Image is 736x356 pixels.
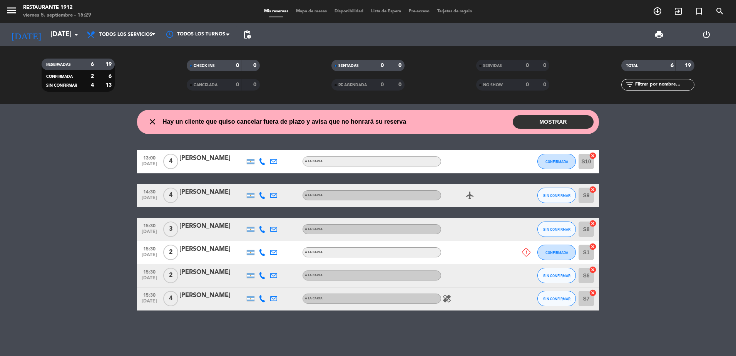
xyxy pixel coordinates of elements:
[674,7,683,16] i: exit_to_app
[589,152,597,160] i: cancel
[543,193,570,198] span: SIN CONFIRMAR
[305,297,323,300] span: A LA CARTA
[483,83,503,87] span: NO SHOW
[179,187,245,197] div: [PERSON_NAME]
[338,64,359,68] span: SENTADAS
[163,154,178,169] span: 4
[140,161,159,170] span: [DATE]
[625,80,634,89] i: filter_list
[236,82,239,87] strong: 0
[46,63,71,67] span: RESERVADAS
[694,7,704,16] i: turned_in_not
[305,251,323,254] span: A LA CARTA
[148,117,157,126] i: close
[305,160,323,163] span: A LA CARTA
[654,30,664,39] span: print
[140,229,159,238] span: [DATE]
[179,221,245,231] div: [PERSON_NAME]
[140,290,159,299] span: 15:30
[537,268,576,283] button: SIN CONFIRMAR
[626,64,638,68] span: TOTAL
[483,64,502,68] span: SERVIDAS
[109,74,113,79] strong: 6
[105,82,113,88] strong: 13
[140,244,159,253] span: 15:30
[381,82,384,87] strong: 0
[163,222,178,237] span: 3
[545,250,568,255] span: CONFIRMADA
[179,291,245,301] div: [PERSON_NAME]
[179,153,245,163] div: [PERSON_NAME]
[140,267,159,276] span: 15:30
[545,160,568,164] span: CONFIRMADA
[6,5,17,16] i: menu
[91,82,94,88] strong: 4
[253,63,258,68] strong: 0
[398,82,403,87] strong: 0
[162,117,406,127] span: Hay un cliente que quiso cancelar fuera de plazo y avisa que no honrará su reserva
[91,74,94,79] strong: 2
[589,243,597,250] i: cancel
[338,83,367,87] span: RE AGENDADA
[381,63,384,68] strong: 0
[442,294,452,303] i: healing
[140,153,159,162] span: 13:00
[105,62,113,67] strong: 19
[260,9,292,13] span: Mis reservas
[140,195,159,204] span: [DATE]
[526,82,529,87] strong: 0
[526,63,529,68] strong: 0
[367,9,405,13] span: Lista de Espera
[99,32,152,37] span: Todos los servicios
[702,30,711,39] i: power_settings_new
[543,227,570,232] span: SIN CONFIRMAR
[163,245,178,260] span: 2
[23,4,91,12] div: Restaurante 1912
[140,252,159,261] span: [DATE]
[305,228,323,231] span: A LA CARTA
[543,274,570,278] span: SIN CONFIRMAR
[140,275,159,284] span: [DATE]
[465,191,475,200] i: airplanemode_active
[305,194,323,197] span: A LA CARTA
[331,9,367,13] span: Disponibilidad
[243,30,252,39] span: pending_actions
[634,81,694,89] input: Filtrar por nombre...
[194,83,217,87] span: CANCELADA
[537,291,576,306] button: SIN CONFIRMAR
[194,64,215,68] span: CHECK INS
[23,12,91,19] div: viernes 5. septiembre - 15:29
[653,7,662,16] i: add_circle_outline
[589,266,597,274] i: cancel
[543,297,570,301] span: SIN CONFIRMAR
[715,7,724,16] i: search
[537,154,576,169] button: CONFIRMADA
[305,274,323,277] span: A LA CARTA
[46,75,73,79] span: CONFIRMADA
[405,9,433,13] span: Pre-acceso
[543,82,548,87] strong: 0
[543,63,548,68] strong: 0
[589,289,597,297] i: cancel
[72,30,81,39] i: arrow_drop_down
[253,82,258,87] strong: 0
[140,221,159,230] span: 15:30
[140,187,159,196] span: 14:30
[46,84,77,87] span: SIN CONFIRMAR
[292,9,331,13] span: Mapa de mesas
[163,188,178,203] span: 4
[140,299,159,307] span: [DATE]
[91,62,94,67] strong: 6
[398,63,403,68] strong: 0
[433,9,476,13] span: Tarjetas de regalo
[683,23,731,46] div: LOG OUT
[537,222,576,237] button: SIN CONFIRMAR
[236,63,239,68] strong: 0
[179,267,245,277] div: [PERSON_NAME]
[537,245,576,260] button: CONFIRMADA
[179,244,245,254] div: [PERSON_NAME]
[6,26,47,43] i: [DATE]
[671,63,674,68] strong: 6
[589,186,597,193] i: cancel
[513,115,594,129] button: MOSTRAR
